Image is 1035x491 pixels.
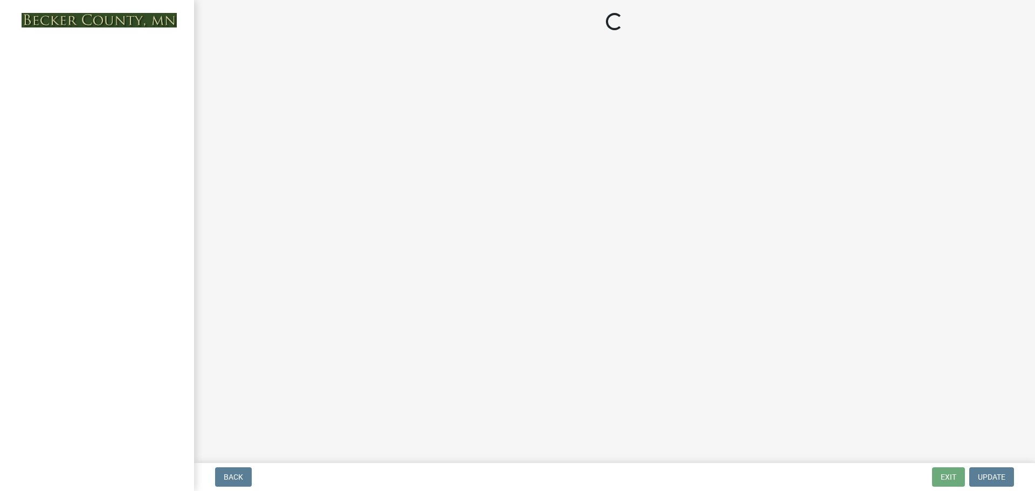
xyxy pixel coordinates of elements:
img: Becker County, Minnesota [22,13,177,27]
button: Update [969,467,1014,487]
span: Back [224,473,243,481]
button: Exit [932,467,965,487]
span: Update [978,473,1005,481]
button: Back [215,467,252,487]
